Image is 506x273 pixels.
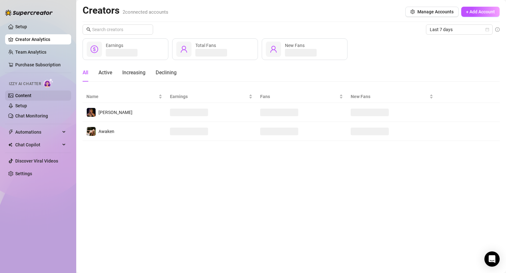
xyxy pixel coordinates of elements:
span: [PERSON_NAME] [98,110,132,115]
span: Chat Copilot [15,140,60,150]
span: Total Fans [195,43,216,48]
a: Discover Viral Videos [15,158,58,163]
a: Chat Monitoring [15,113,48,118]
a: Purchase Subscription [15,62,61,67]
span: Earnings [106,43,123,48]
a: Team Analytics [15,50,46,55]
span: setting [410,10,415,14]
a: Content [15,93,31,98]
span: Name [86,93,157,100]
a: Settings [15,171,32,176]
img: Heather [87,108,96,117]
img: logo-BBDzfeDw.svg [5,10,53,16]
span: user [270,45,277,53]
span: + Add Account [466,9,495,14]
th: Fans [256,90,347,103]
img: AI Chatter [44,78,53,88]
span: user [180,45,188,53]
span: Awaken [98,129,114,134]
span: Manage Accounts [417,9,454,14]
span: search [86,27,91,32]
span: thunderbolt [8,130,13,135]
div: Declining [156,69,177,77]
span: Fans [260,93,338,100]
div: Open Intercom Messenger [484,251,500,267]
span: New Fans [351,93,428,100]
span: info-circle [495,27,500,32]
span: 2 connected accounts [123,9,168,15]
span: dollar-circle [91,45,98,53]
span: Earnings [170,93,247,100]
input: Search creators [92,26,144,33]
img: Chat Copilot [8,143,12,147]
span: calendar [485,28,489,31]
span: Automations [15,127,60,137]
th: Earnings [166,90,256,103]
span: Izzy AI Chatter [9,81,41,87]
button: + Add Account [461,7,500,17]
a: Setup [15,103,27,108]
img: Awaken [87,127,96,136]
h2: Creators [83,4,168,17]
a: Creator Analytics [15,34,66,44]
div: All [83,69,88,77]
div: Increasing [122,69,145,77]
button: Manage Accounts [405,7,459,17]
th: Name [83,90,166,103]
a: Setup [15,24,27,29]
span: Last 7 days [430,25,489,34]
span: New Fans [285,43,305,48]
th: New Fans [347,90,437,103]
div: Active [98,69,112,77]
